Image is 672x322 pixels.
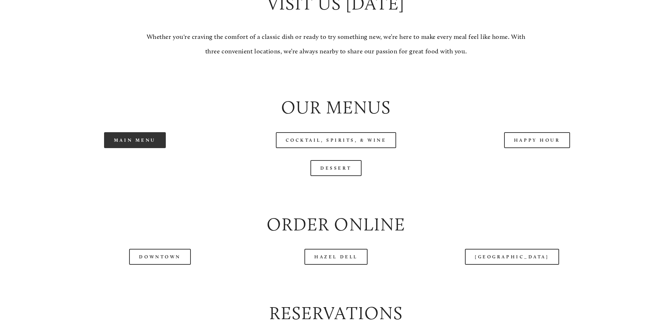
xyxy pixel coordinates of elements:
a: Dessert [310,160,362,176]
a: Hazel Dell [304,249,368,265]
a: Downtown [129,249,190,265]
a: Main Menu [104,132,166,148]
a: [GEOGRAPHIC_DATA] [465,249,559,265]
a: Happy Hour [504,132,570,148]
a: Cocktail, Spirits, & Wine [276,132,396,148]
h2: Our Menus [40,95,631,120]
h2: Order Online [40,212,631,237]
